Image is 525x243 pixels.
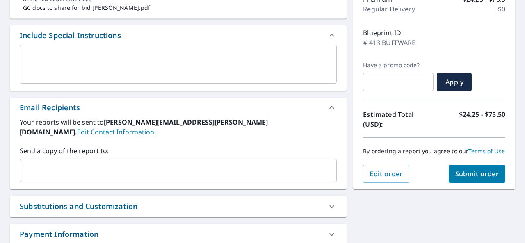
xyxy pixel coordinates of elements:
p: Blueprint ID [363,28,401,38]
button: Apply [437,73,472,91]
div: Include Special Instructions [10,25,347,45]
div: Include Special Instructions [20,30,121,41]
a: EditContactInfo [77,127,156,136]
span: Apply [443,77,465,86]
p: GC docs to share for bid [PERSON_NAME].pdf [23,3,333,12]
span: Edit order [370,169,403,178]
p: Estimated Total (USD): [363,109,434,129]
p: Regular Delivery [363,4,415,14]
label: Send a copy of the report to: [20,146,337,156]
label: Have a promo code? [363,61,434,69]
button: Submit order [449,165,506,183]
div: Email Recipients [20,102,80,113]
p: By ordering a report you agree to our [363,148,505,155]
span: Submit order [455,169,499,178]
div: Substitutions and Customization [10,196,347,217]
p: # 413 BUFFWARE [363,38,415,48]
a: Terms of Use [468,147,505,155]
div: Substitutions and Customization [20,201,137,212]
b: [PERSON_NAME][EMAIL_ADDRESS][PERSON_NAME][DOMAIN_NAME]. [20,118,268,136]
label: Your reports will be sent to [20,117,337,137]
p: $0 [498,4,505,14]
div: Payment Information [20,229,98,240]
p: $24.25 - $75.50 [459,109,505,129]
div: Email Recipients [10,98,347,117]
button: Edit order [363,165,409,183]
